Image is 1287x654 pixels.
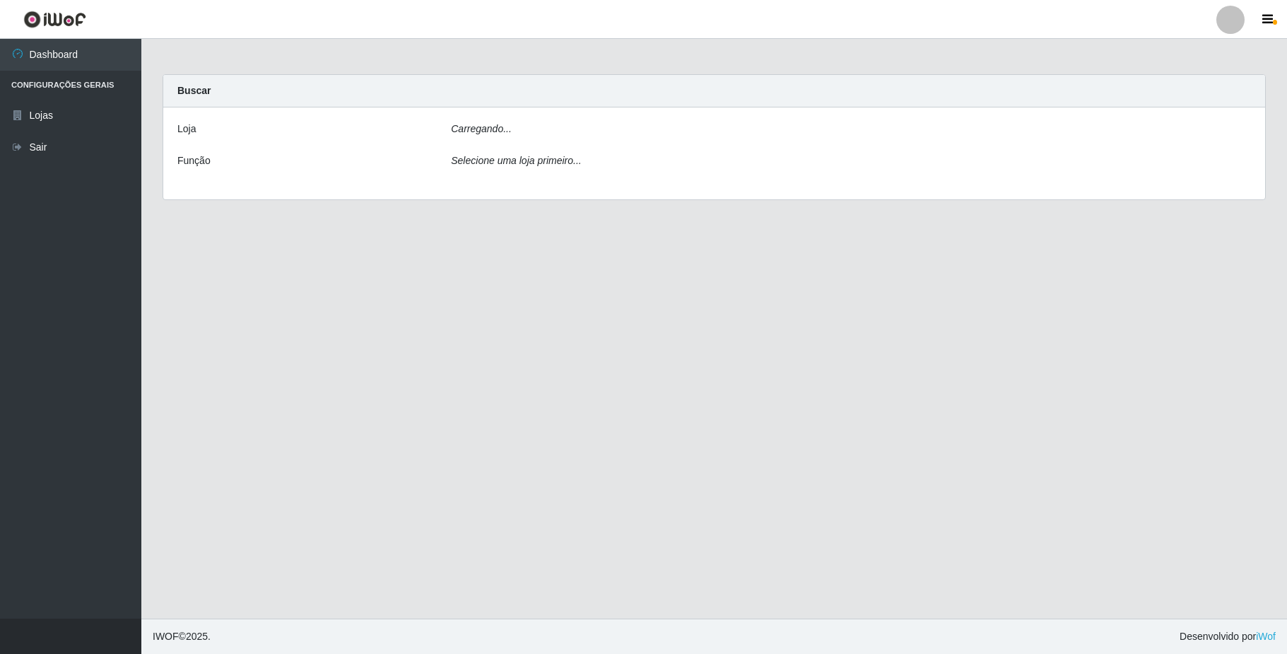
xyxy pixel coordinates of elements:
label: Loja [177,122,196,136]
span: © 2025 . [153,629,211,644]
img: CoreUI Logo [23,11,86,28]
label: Função [177,153,211,168]
span: Desenvolvido por [1180,629,1276,644]
a: iWof [1256,631,1276,642]
i: Carregando... [451,123,512,134]
i: Selecione uma loja primeiro... [451,155,581,166]
span: IWOF [153,631,179,642]
strong: Buscar [177,85,211,96]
